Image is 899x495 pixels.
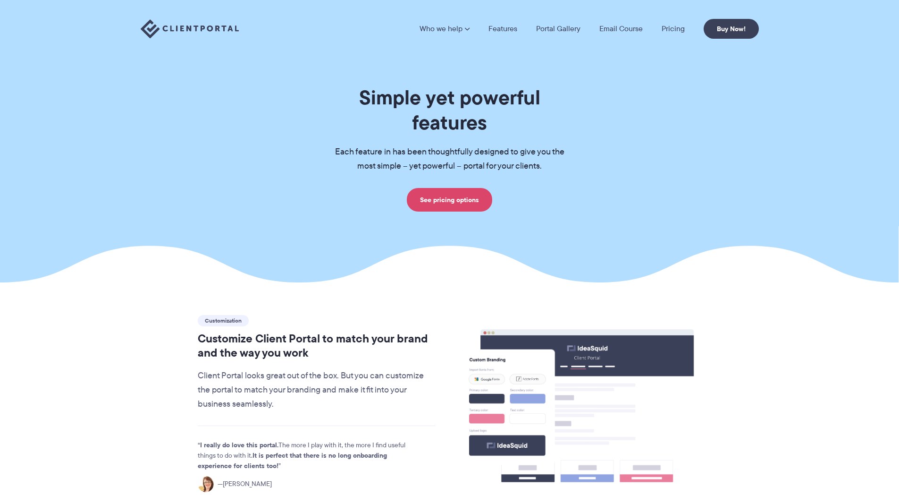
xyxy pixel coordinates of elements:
a: Buy Now! [704,19,759,39]
span: Customization [198,315,249,326]
a: Portal Gallery [536,25,580,33]
span: [PERSON_NAME] [218,479,272,489]
p: Each feature in has been thoughtfully designed to give you the most simple – yet powerful – porta... [320,145,580,173]
strong: It is perfect that there is no long onboarding experience for clients too! [198,450,387,471]
h2: Customize Client Portal to match your brand and the way you work [198,332,436,360]
strong: I really do love this portal. [200,440,278,450]
a: Who we help [420,25,470,33]
h1: Simple yet powerful features [320,85,580,135]
p: Client Portal looks great out of the box. But you can customize the portal to match your branding... [198,369,436,411]
a: Pricing [662,25,685,33]
a: Email Course [599,25,643,33]
p: The more I play with it, the more I find useful things to do with it. [198,440,420,471]
a: Features [488,25,517,33]
a: See pricing options [407,188,492,212]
